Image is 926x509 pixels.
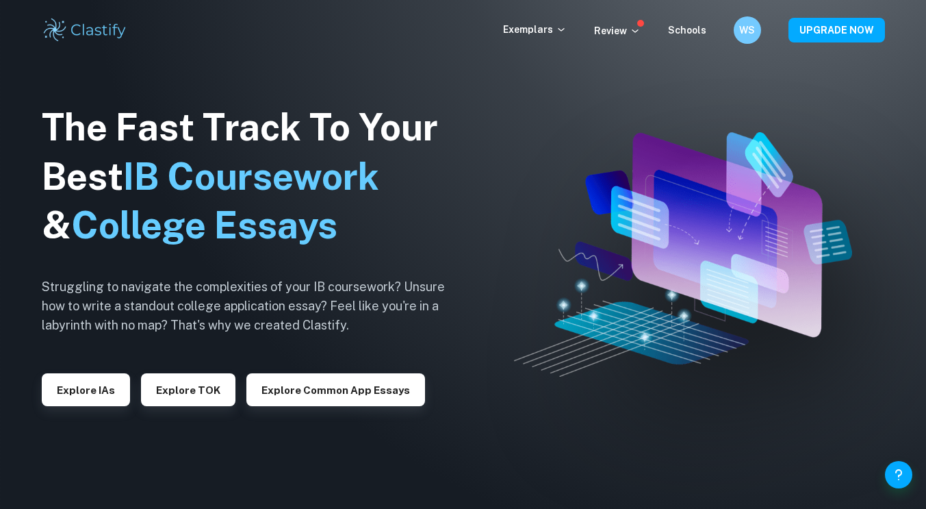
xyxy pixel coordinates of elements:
[246,373,425,406] button: Explore Common App essays
[42,103,466,251] h1: The Fast Track To Your Best &
[123,155,379,198] span: IB Coursework
[141,383,235,396] a: Explore TOK
[734,16,761,44] button: WS
[503,22,567,37] p: Exemplars
[246,383,425,396] a: Explore Common App essays
[42,16,129,44] img: Clastify logo
[885,461,912,488] button: Help and Feedback
[668,25,706,36] a: Schools
[594,23,641,38] p: Review
[788,18,885,42] button: UPGRADE NOW
[739,23,755,38] h6: WS
[42,383,130,396] a: Explore IAs
[71,203,337,247] span: College Essays
[42,277,466,335] h6: Struggling to navigate the complexities of your IB coursework? Unsure how to write a standout col...
[42,373,130,406] button: Explore IAs
[141,373,235,406] button: Explore TOK
[514,132,851,377] img: Clastify hero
